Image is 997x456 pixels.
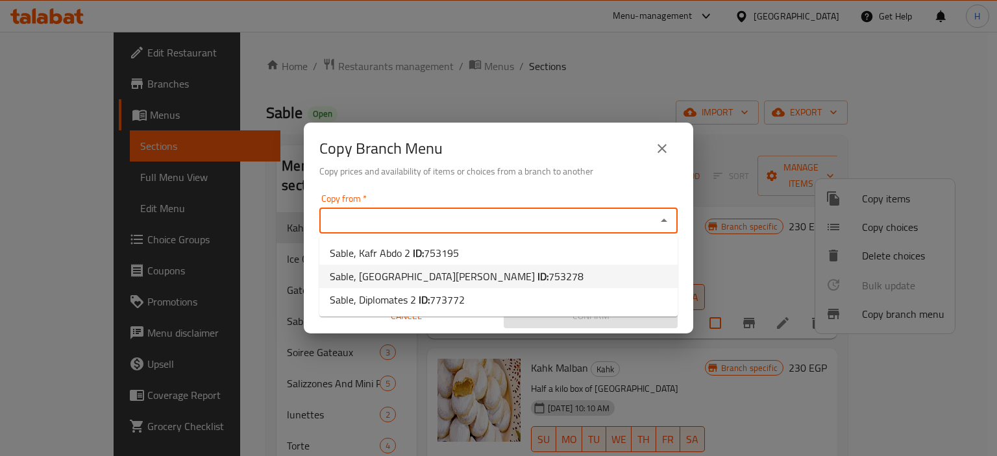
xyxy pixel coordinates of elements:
span: 773772 [430,290,465,309]
button: close [646,133,678,164]
span: 753278 [548,267,584,286]
b: ID: [413,243,424,263]
b: ID: [537,267,548,286]
span: Cancel [325,308,488,324]
span: Sable, Diplomates 2 [330,292,465,307]
span: Sable, [GEOGRAPHIC_DATA][PERSON_NAME] [330,269,584,284]
b: ID: [419,290,430,309]
span: Sable, Kafr Abdo 2 [330,245,459,261]
h2: Copy Branch Menu [319,138,443,159]
h6: Copy prices and availability of items or choices from a branch to another [319,164,678,178]
span: 753195 [424,243,459,263]
button: Close [655,211,673,230]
